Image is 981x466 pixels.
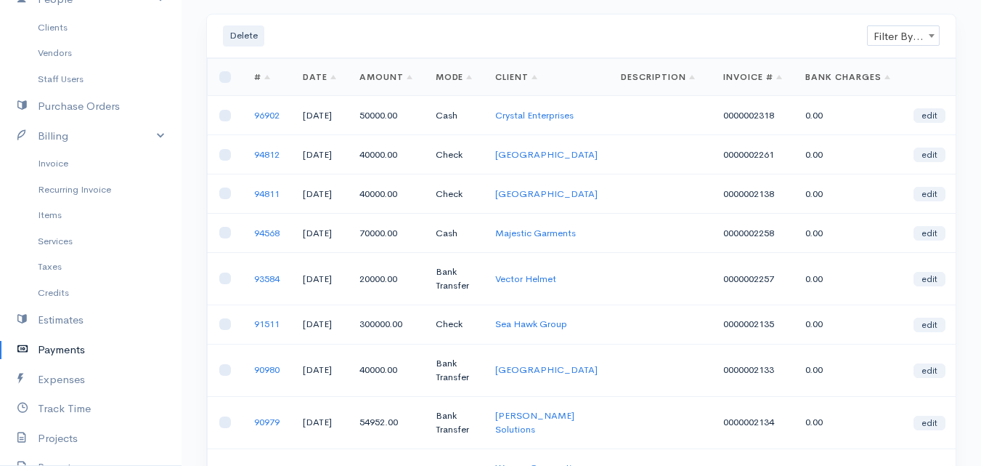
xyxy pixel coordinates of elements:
[794,96,902,135] td: 0.00
[712,344,794,396] td: 0000002133
[424,396,484,449] td: Bank Transfer
[913,363,945,378] a: edit
[436,71,473,83] a: Mode
[712,135,794,174] td: 0000002261
[254,71,270,83] a: #
[495,148,598,161] a: [GEOGRAPHIC_DATA]
[424,96,484,135] td: Cash
[291,305,348,344] td: [DATE]
[348,396,424,449] td: 54952.00
[348,213,424,252] td: 70000.00
[712,174,794,214] td: 0000002138
[291,135,348,174] td: [DATE]
[805,71,890,83] a: Bank Charges
[794,174,902,214] td: 0.00
[913,416,945,430] a: edit
[291,344,348,396] td: [DATE]
[424,344,484,396] td: Bank Transfer
[254,188,280,200] a: 94811
[712,252,794,305] td: 0000002257
[359,71,412,83] a: Amount
[291,213,348,252] td: [DATE]
[495,71,537,83] a: Client
[424,135,484,174] td: Check
[867,25,940,46] span: Filter By Client
[495,188,598,200] a: [GEOGRAPHIC_DATA]
[254,227,280,239] a: 94568
[424,305,484,344] td: Check
[495,363,598,376] a: [GEOGRAPHIC_DATA]
[712,96,794,135] td: 0000002318
[254,148,280,161] a: 94812
[913,148,945,162] a: edit
[712,396,794,449] td: 0000002134
[291,174,348,214] td: [DATE]
[223,25,264,47] button: Delete
[712,213,794,252] td: 0000002258
[424,174,484,214] td: Check
[348,174,424,214] td: 40000.00
[794,213,902,252] td: 0.00
[348,344,424,396] td: 40000.00
[291,396,348,449] td: [DATE]
[794,305,902,344] td: 0.00
[254,318,280,330] a: 91511
[794,252,902,305] td: 0.00
[424,252,484,305] td: Bank Transfer
[291,252,348,305] td: [DATE]
[495,273,556,285] a: Vector Helmet
[712,305,794,344] td: 0000002135
[348,252,424,305] td: 20000.00
[794,344,902,396] td: 0.00
[794,135,902,174] td: 0.00
[723,71,782,83] a: Invoice #
[495,409,574,436] a: [PERSON_NAME] Solutions
[495,227,576,239] a: Majestic Garments
[291,96,348,135] td: [DATE]
[254,273,280,285] a: 93584
[913,187,945,201] a: edit
[913,272,945,286] a: edit
[254,109,280,121] a: 96902
[254,363,280,376] a: 90980
[495,318,567,330] a: Sea Hawk Group
[348,135,424,174] td: 40000.00
[621,71,695,83] a: Description
[348,96,424,135] td: 50000.00
[913,226,945,241] a: edit
[303,71,336,83] a: Date
[794,396,902,449] td: 0.00
[913,318,945,332] a: edit
[868,26,939,47] span: Filter By Client
[913,108,945,123] a: edit
[495,109,574,121] a: Crystal Enterprises
[348,305,424,344] td: 300000.00
[254,416,280,428] a: 90979
[424,213,484,252] td: Cash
